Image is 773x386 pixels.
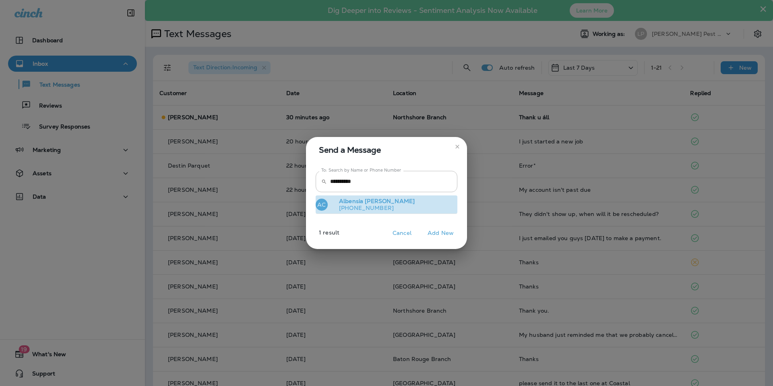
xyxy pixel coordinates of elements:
[316,199,328,211] div: AC
[387,227,417,239] button: Cancel
[339,197,363,205] span: Albensia
[303,229,339,242] p: 1 result
[321,167,401,173] label: To: Search by Name or Phone Number
[333,205,415,211] p: [PHONE_NUMBER]
[424,227,458,239] button: Add New
[319,143,457,156] span: Send a Message
[365,197,415,205] span: [PERSON_NAME]
[316,195,457,214] button: ACAlbensia [PERSON_NAME][PHONE_NUMBER]
[451,140,464,153] button: close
